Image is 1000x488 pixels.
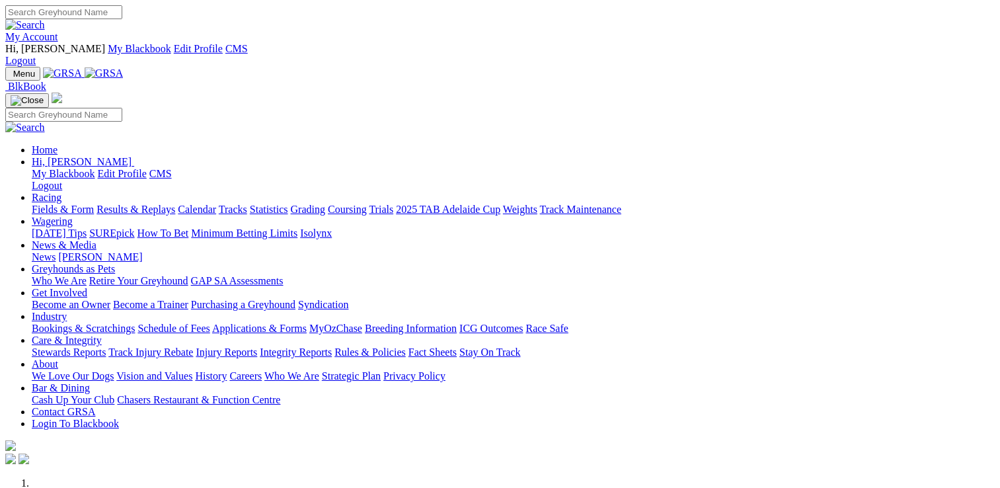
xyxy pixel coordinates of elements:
[196,346,257,358] a: Injury Reports
[191,227,297,239] a: Minimum Betting Limits
[32,370,114,382] a: We Love Our Dogs
[459,346,520,358] a: Stay On Track
[383,370,445,382] a: Privacy Policy
[32,192,61,203] a: Racing
[43,67,82,79] img: GRSA
[137,323,210,334] a: Schedule of Fees
[291,204,325,215] a: Grading
[298,299,348,310] a: Syndication
[98,168,147,179] a: Edit Profile
[5,5,122,19] input: Search
[11,95,44,106] img: Close
[503,204,537,215] a: Weights
[264,370,319,382] a: Who We Are
[32,239,96,251] a: News & Media
[149,168,172,179] a: CMS
[174,43,223,54] a: Edit Profile
[32,394,114,405] a: Cash Up Your Club
[32,204,94,215] a: Fields & Form
[32,299,995,311] div: Get Involved
[108,346,193,358] a: Track Injury Rebate
[369,204,393,215] a: Trials
[225,43,248,54] a: CMS
[32,418,119,429] a: Login To Blackbook
[32,263,115,274] a: Greyhounds as Pets
[32,227,87,239] a: [DATE] Tips
[5,440,16,451] img: logo-grsa-white.png
[540,204,621,215] a: Track Maintenance
[212,323,307,334] a: Applications & Forms
[32,358,58,370] a: About
[32,323,135,334] a: Bookings & Scratchings
[32,168,95,179] a: My Blackbook
[5,81,46,92] a: BlkBook
[19,454,29,464] img: twitter.svg
[5,31,58,42] a: My Account
[85,67,124,79] img: GRSA
[5,43,995,67] div: My Account
[89,227,134,239] a: SUREpick
[32,144,58,155] a: Home
[32,394,995,406] div: Bar & Dining
[334,346,406,358] a: Rules & Policies
[32,323,995,335] div: Industry
[32,370,995,382] div: About
[32,227,995,239] div: Wagering
[5,43,105,54] span: Hi, [PERSON_NAME]
[52,93,62,103] img: logo-grsa-white.png
[191,275,284,286] a: GAP SA Assessments
[5,454,16,464] img: facebook.svg
[32,335,102,346] a: Care & Integrity
[116,370,192,382] a: Vision and Values
[32,168,995,192] div: Hi, [PERSON_NAME]
[5,19,45,31] img: Search
[32,346,106,358] a: Stewards Reports
[322,370,381,382] a: Strategic Plan
[32,275,995,287] div: Greyhounds as Pets
[365,323,457,334] a: Breeding Information
[32,311,67,322] a: Industry
[250,204,288,215] a: Statistics
[5,67,40,81] button: Toggle navigation
[191,299,295,310] a: Purchasing a Greyhound
[32,251,995,263] div: News & Media
[309,323,362,334] a: MyOzChase
[525,323,568,334] a: Race Safe
[32,406,95,417] a: Contact GRSA
[5,108,122,122] input: Search
[117,394,280,405] a: Chasers Restaurant & Function Centre
[32,156,132,167] span: Hi, [PERSON_NAME]
[328,204,367,215] a: Coursing
[5,122,45,134] img: Search
[195,370,227,382] a: History
[8,81,46,92] span: BlkBook
[396,204,500,215] a: 2025 TAB Adelaide Cup
[137,227,189,239] a: How To Bet
[89,275,188,286] a: Retire Your Greyhound
[229,370,262,382] a: Careers
[32,299,110,310] a: Become an Owner
[96,204,175,215] a: Results & Replays
[459,323,523,334] a: ICG Outcomes
[32,275,87,286] a: Who We Are
[178,204,216,215] a: Calendar
[408,346,457,358] a: Fact Sheets
[32,216,73,227] a: Wagering
[58,251,142,263] a: [PERSON_NAME]
[5,93,49,108] button: Toggle navigation
[32,346,995,358] div: Care & Integrity
[32,287,87,298] a: Get Involved
[32,180,62,191] a: Logout
[32,156,134,167] a: Hi, [PERSON_NAME]
[219,204,247,215] a: Tracks
[32,382,90,393] a: Bar & Dining
[108,43,171,54] a: My Blackbook
[300,227,332,239] a: Isolynx
[32,251,56,263] a: News
[260,346,332,358] a: Integrity Reports
[113,299,188,310] a: Become a Trainer
[13,69,35,79] span: Menu
[32,204,995,216] div: Racing
[5,55,36,66] a: Logout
